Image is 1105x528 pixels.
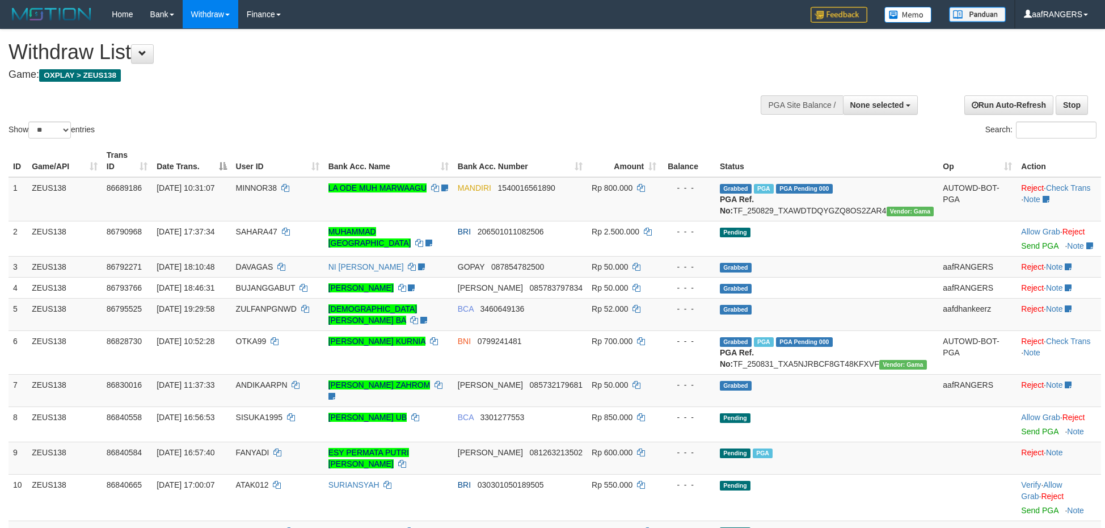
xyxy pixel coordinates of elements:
td: aafdhankeerz [938,298,1017,330]
span: OXPLAY > ZEUS138 [39,69,121,82]
span: 86828730 [107,337,142,346]
span: Vendor URL: https://trx31.1velocity.biz [887,207,934,216]
a: Allow Grab [1021,413,1060,422]
td: 2 [9,221,27,256]
span: SAHARA47 [236,227,277,236]
td: 6 [9,330,27,374]
span: Rp 700.000 [592,337,632,346]
td: · · [1017,474,1101,521]
a: [DEMOGRAPHIC_DATA][PERSON_NAME] BA [328,304,417,325]
div: - - - [665,282,711,294]
span: Copy 206501011082506 to clipboard [478,227,544,236]
td: TF_250831_TXA5NJRBCF8GT48KFXVF [715,330,938,374]
img: Feedback.jpg [811,7,867,23]
span: Pending [720,413,750,423]
td: TF_250829_TXAWDTDQYGZQ8OS2ZAR4 [715,177,938,221]
span: 86793766 [107,283,142,292]
td: ZEUS138 [27,221,102,256]
span: OTKA99 [236,337,267,346]
td: · [1017,374,1101,407]
span: Marked by aafkaynarin [753,449,773,458]
span: Rp 850.000 [592,413,632,422]
td: 9 [9,442,27,474]
span: SISUKA1995 [236,413,283,422]
span: Pending [720,449,750,458]
a: Note [1046,262,1063,271]
span: 86840665 [107,480,142,489]
span: [DATE] 16:56:53 [157,413,214,422]
a: Verify [1021,480,1041,489]
td: 1 [9,177,27,221]
a: Reject [1062,227,1085,236]
a: Note [1046,380,1063,389]
img: Button%20Memo.svg [884,7,932,23]
span: BNI [458,337,471,346]
a: Note [1067,506,1084,515]
a: Note [1067,427,1084,436]
span: Grabbed [720,337,752,347]
a: Reject [1021,337,1044,346]
div: - - - [665,479,711,491]
td: aafRANGERS [938,277,1017,298]
span: Vendor URL: https://trx31.1velocity.biz [879,360,927,370]
div: - - - [665,226,711,237]
a: ESY PERMATA PUTRI [PERSON_NAME] [328,448,409,468]
div: - - - [665,379,711,391]
span: Rp 550.000 [592,480,632,489]
span: Copy 081263213502 to clipboard [530,448,583,457]
td: AUTOWD-BOT-PGA [938,330,1017,374]
span: Copy 3460649136 to clipboard [480,304,524,313]
a: Reject [1021,448,1044,457]
span: Grabbed [720,284,752,294]
b: PGA Ref. No: [720,348,754,368]
span: [DATE] 16:57:40 [157,448,214,457]
div: - - - [665,303,711,315]
div: - - - [665,447,711,458]
span: Copy 087854782500 to clipboard [491,262,544,271]
div: PGA Site Balance / [761,95,842,115]
span: Copy 1540016561890 to clipboard [498,183,555,192]
a: NI [PERSON_NAME] [328,262,404,271]
th: Game/API: activate to sort column ascending [27,145,102,177]
span: Copy 085732179681 to clipboard [530,380,583,389]
a: Note [1023,348,1040,357]
a: [PERSON_NAME] ZAHROM [328,380,431,389]
td: · [1017,298,1101,330]
span: Rp 50.000 [592,262,629,271]
span: Pending [720,228,750,237]
span: Grabbed [720,381,752,391]
span: BUJANGGABUT [236,283,296,292]
th: Date Trans.: activate to sort column descending [152,145,231,177]
span: BCA [458,413,474,422]
td: ZEUS138 [27,298,102,330]
span: · [1021,227,1062,236]
span: 86689186 [107,183,142,192]
span: MANDIRI [458,183,491,192]
td: ZEUS138 [27,374,102,407]
span: PGA Pending [776,184,833,194]
a: Reject [1041,492,1064,501]
span: Copy 030301050189505 to clipboard [478,480,544,489]
span: BCA [458,304,474,313]
th: Bank Acc. Number: activate to sort column ascending [453,145,587,177]
a: LA ODE MUH MARWAAGU [328,183,427,192]
select: Showentries [28,121,71,139]
img: panduan.png [949,7,1006,22]
th: Status [715,145,938,177]
span: 86830016 [107,380,142,389]
a: Reject [1021,304,1044,313]
span: [DATE] 18:46:31 [157,283,214,292]
th: Amount: activate to sort column ascending [587,145,661,177]
td: · [1017,407,1101,442]
input: Search: [1016,121,1096,139]
span: [PERSON_NAME] [458,380,523,389]
td: 5 [9,298,27,330]
span: Copy 085783797834 to clipboard [530,283,583,292]
td: · [1017,277,1101,298]
th: Bank Acc. Name: activate to sort column ascending [324,145,453,177]
label: Search: [985,121,1096,139]
td: 4 [9,277,27,298]
span: 86792271 [107,262,142,271]
span: Rp 50.000 [592,283,629,292]
a: Send PGA [1021,506,1058,515]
